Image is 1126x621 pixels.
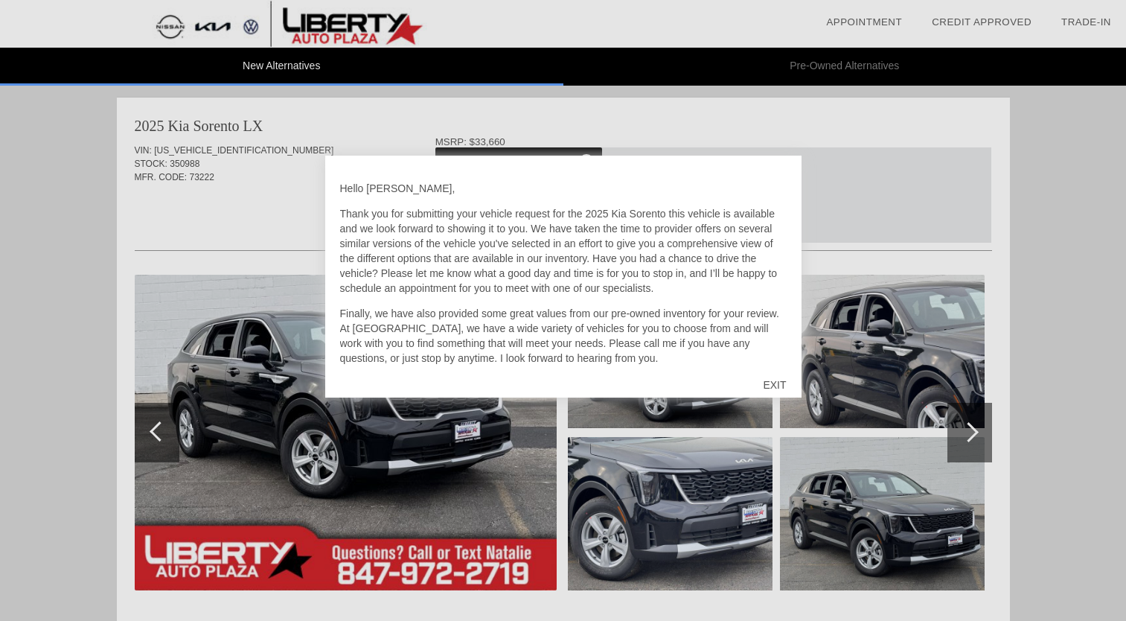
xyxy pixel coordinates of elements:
[826,16,902,28] a: Appointment
[932,16,1031,28] a: Credit Approved
[748,363,801,407] div: EXIT
[340,181,787,196] p: Hello [PERSON_NAME],
[340,306,787,366] p: Finally, we have also provided some great values from our pre-owned inventory for your review. At...
[1061,16,1111,28] a: Trade-In
[340,206,787,296] p: Thank you for submitting your vehicle request for the 2025 Kia Sorento this vehicle is available ...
